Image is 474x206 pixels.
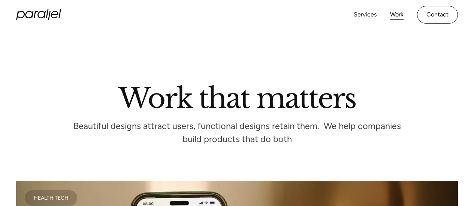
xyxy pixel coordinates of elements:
a: Work [390,9,404,20]
p: Beautiful designs attract users, functional designs retain them. We help companies build products... [69,123,406,142]
h2: Work that matters [39,85,436,109]
div: Health Tech [34,196,69,200]
a: Contact [417,6,458,24]
a: Services [354,9,377,20]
